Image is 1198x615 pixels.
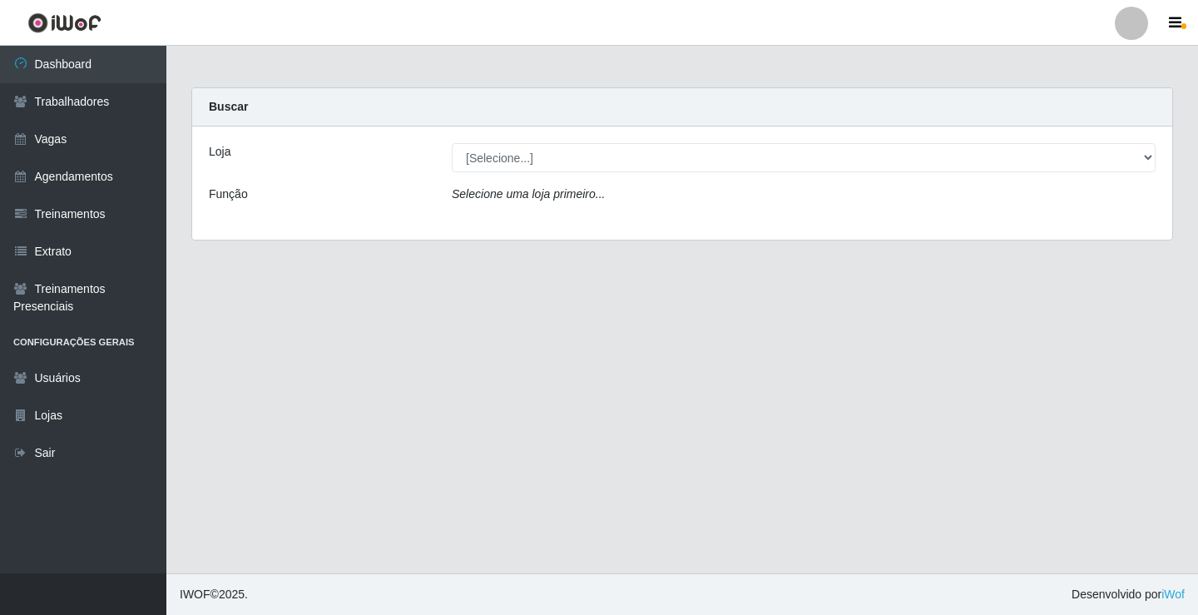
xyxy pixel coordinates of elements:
[209,100,248,113] strong: Buscar
[27,12,101,33] img: CoreUI Logo
[180,588,210,601] span: IWOF
[1161,588,1185,601] a: iWof
[452,187,605,201] i: Selecione uma loja primeiro...
[209,186,248,203] label: Função
[1072,586,1185,603] span: Desenvolvido por
[209,143,230,161] label: Loja
[180,586,248,603] span: © 2025 .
